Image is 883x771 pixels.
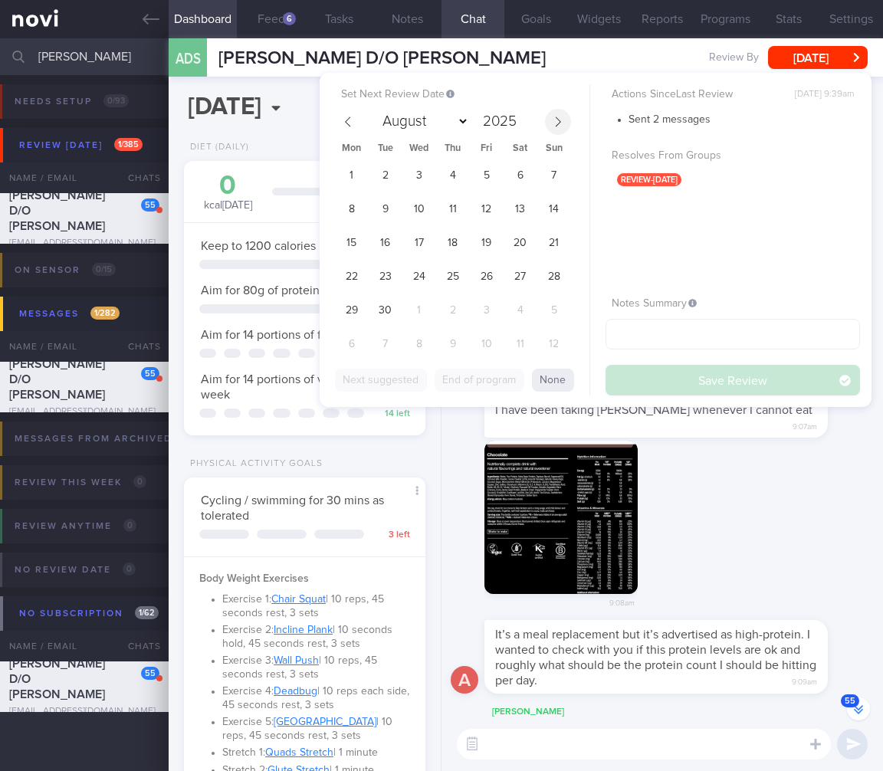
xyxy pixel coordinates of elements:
[404,261,434,291] span: September 24, 2025
[768,46,868,69] button: [DATE]
[477,114,519,129] input: Year
[184,458,323,470] div: Physical Activity Goals
[107,331,169,362] div: Chats
[199,172,257,199] div: 0
[11,91,133,112] div: Needs setup
[107,631,169,661] div: Chats
[9,189,105,232] span: [PERSON_NAME] D/O [PERSON_NAME]
[504,144,537,154] span: Sat
[370,295,400,325] span: September 30, 2025
[539,194,569,224] span: September 14, 2025
[135,606,159,619] span: 1 / 62
[201,373,397,401] span: Aim for 14 portions of vegetables per week
[612,88,854,102] label: Actions Since Last Review
[539,329,569,359] span: October 12, 2025
[11,559,140,580] div: No review date
[404,329,434,359] span: October 8, 2025
[451,666,478,694] div: a
[222,651,410,681] li: Exercise 3: | 10 reps, 45 seconds rest, 3 sets
[271,594,326,605] a: Chair Squat
[484,703,874,721] div: [PERSON_NAME]
[15,135,146,156] div: Review [DATE]
[9,406,159,418] div: [EMAIL_ADDRESS][DOMAIN_NAME]
[9,358,105,401] span: [PERSON_NAME] D/O [PERSON_NAME]
[336,261,366,291] span: September 22, 2025
[222,620,410,651] li: Exercise 2: | 10 seconds hold, 45 seconds rest, 3 sets
[165,29,211,88] div: ADS
[539,295,569,325] span: October 5, 2025
[133,475,146,488] span: 0
[404,194,434,224] span: September 10, 2025
[141,367,159,380] div: 55
[841,694,859,707] span: 55
[265,747,333,758] a: Quads Stretch
[201,494,384,522] span: Cycling / swimming for 30 mins as tolerated
[376,110,469,133] select: Month
[471,228,501,258] span: September 19, 2025
[471,261,501,291] span: September 26, 2025
[539,160,569,190] span: September 7, 2025
[495,404,812,416] span: I have been taking [PERSON_NAME] whenever I cannot eat
[438,228,468,258] span: September 18, 2025
[11,472,150,493] div: Review this week
[495,628,816,687] span: It’s a meal replacement but it’s advertised as high-protein. I wanted to check with you if this p...
[123,519,136,532] span: 0
[539,228,569,258] span: September 21, 2025
[372,530,410,541] div: 3 left
[114,138,143,151] span: 1 / 385
[222,589,410,620] li: Exercise 1: | 10 reps, 45 seconds rest, 3 sets
[336,295,366,325] span: September 29, 2025
[15,303,123,324] div: Messages
[484,441,638,594] img: Photo by anu
[370,228,400,258] span: September 16, 2025
[402,144,436,154] span: Wed
[103,94,129,107] span: 0 / 93
[15,603,162,624] div: No subscription
[372,408,410,420] div: 14 left
[283,12,296,25] div: 6
[537,144,571,154] span: Sun
[617,173,681,186] span: review-[DATE]
[222,681,410,712] li: Exercise 4: | 10 reps each side, 45 seconds rest, 3 sets
[370,194,400,224] span: September 9, 2025
[123,563,136,576] span: 0
[370,329,400,359] span: October 7, 2025
[505,295,535,325] span: October 4, 2025
[218,49,546,67] span: [PERSON_NAME] D/O [PERSON_NAME]
[370,160,400,190] span: September 2, 2025
[336,194,366,224] span: September 8, 2025
[793,418,817,432] span: 9:07am
[471,194,501,224] span: September 12, 2025
[11,260,120,281] div: On sensor
[141,198,159,212] div: 55
[222,743,410,760] li: Stretch 1: | 1 minute
[505,194,535,224] span: September 13, 2025
[201,329,397,341] span: Aim for 14 portions of fruits per week
[609,594,635,609] span: 9:08am
[505,228,535,258] span: September 20, 2025
[438,194,468,224] span: September 11, 2025
[404,160,434,190] span: September 3, 2025
[369,144,402,154] span: Tue
[141,667,159,680] div: 55
[370,261,400,291] span: September 23, 2025
[274,625,333,635] a: Incline Plank
[471,329,501,359] span: October 10, 2025
[9,238,159,249] div: [EMAIL_ADDRESS][DOMAIN_NAME]
[438,295,468,325] span: October 2, 2025
[184,142,249,153] div: Diet (Daily)
[199,573,309,584] strong: Body Weight Exercises
[274,717,376,727] a: [GEOGRAPHIC_DATA]
[404,228,434,258] span: September 17, 2025
[612,298,697,309] span: Notes Summary
[629,110,860,127] li: Sent 2 messages
[539,261,569,291] span: September 28, 2025
[92,263,116,276] span: 0 / 15
[438,329,468,359] span: October 9, 2025
[9,658,105,700] span: [PERSON_NAME] D/O [PERSON_NAME]
[274,686,317,697] a: Deadbug
[709,51,759,65] span: Review By
[335,144,369,154] span: Mon
[471,160,501,190] span: September 5, 2025
[505,160,535,190] span: September 6, 2025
